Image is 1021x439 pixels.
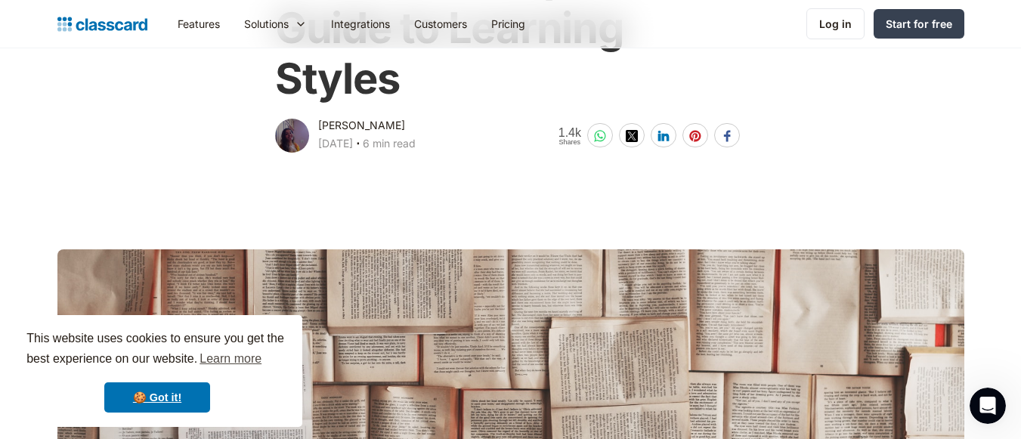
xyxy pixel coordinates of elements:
div: [DATE] [318,134,353,153]
a: Log in [806,8,865,39]
div: [PERSON_NAME] [318,116,405,134]
a: learn more about cookies [197,348,264,370]
a: Start for free [874,9,964,39]
img: linkedin-white sharing button [657,130,670,142]
div: Solutions [244,16,289,32]
div: cookieconsent [12,315,302,427]
span: 1.4k [558,126,581,139]
a: dismiss cookie message [104,382,210,413]
a: Customers [402,7,479,41]
a: home [57,14,147,35]
img: whatsapp-white sharing button [594,130,606,142]
span: This website uses cookies to ensure you get the best experience on our website. [26,329,288,370]
div: Log in [819,16,852,32]
div: 6 min read [363,134,416,153]
div: Start for free [886,16,952,32]
img: facebook-white sharing button [721,130,733,142]
a: Pricing [479,7,537,41]
img: twitter-white sharing button [626,130,638,142]
div: ‧ [353,134,363,156]
iframe: Intercom live chat [970,388,1006,424]
img: pinterest-white sharing button [689,130,701,142]
a: Features [166,7,232,41]
span: Shares [558,139,581,146]
a: Integrations [319,7,402,41]
div: Solutions [232,7,319,41]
